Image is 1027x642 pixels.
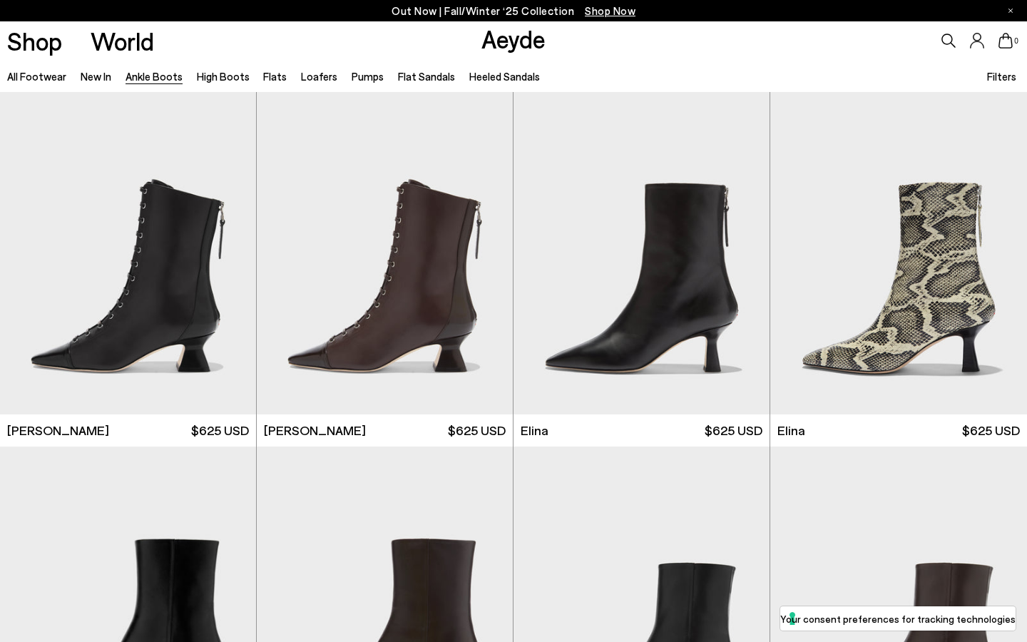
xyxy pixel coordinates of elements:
[257,92,513,414] img: Gwen Lace-Up Boots
[264,422,366,439] span: [PERSON_NAME]
[481,24,546,53] a: Aeyde
[91,29,154,53] a: World
[513,414,770,447] a: Elina $625 USD
[777,422,805,439] span: Elina
[998,33,1013,49] a: 0
[81,70,111,83] a: New In
[770,92,1027,414] img: Elina Ankle Boots
[448,422,506,439] span: $625 USD
[126,70,183,83] a: Ankle Boots
[7,422,109,439] span: [PERSON_NAME]
[197,70,250,83] a: High Boots
[780,611,1016,626] label: Your consent preferences for tracking technologies
[7,29,62,53] a: Shop
[780,606,1016,631] button: Your consent preferences for tracking technologies
[257,414,513,447] a: [PERSON_NAME] $625 USD
[352,70,384,83] a: Pumps
[7,70,66,83] a: All Footwear
[392,2,635,20] p: Out Now | Fall/Winter ‘25 Collection
[987,70,1016,83] span: Filters
[521,422,548,439] span: Elina
[398,70,455,83] a: Flat Sandals
[513,92,770,414] img: Elina Ankle Boots
[585,4,635,17] span: Navigate to /collections/new-in
[1013,37,1020,45] span: 0
[469,70,540,83] a: Heeled Sandals
[962,422,1020,439] span: $625 USD
[263,70,287,83] a: Flats
[770,414,1027,447] a: Elina $625 USD
[301,70,337,83] a: Loafers
[191,422,249,439] span: $625 USD
[705,422,762,439] span: $625 USD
